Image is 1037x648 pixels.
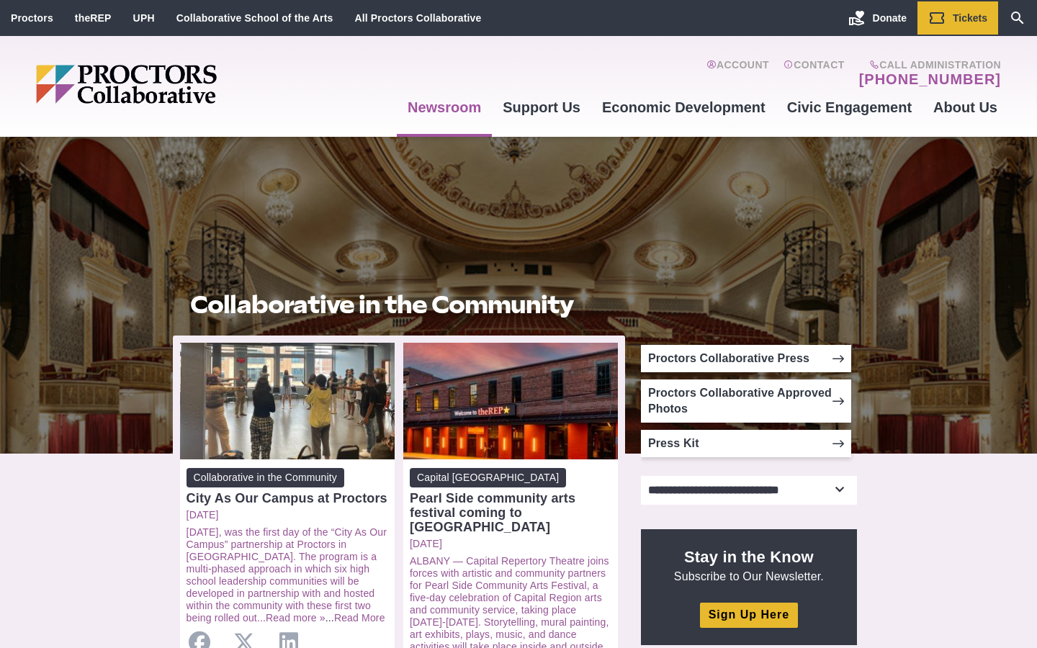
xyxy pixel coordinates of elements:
[922,88,1008,127] a: About Us
[998,1,1037,35] a: Search
[838,1,917,35] a: Donate
[397,88,492,127] a: Newsroom
[75,12,112,24] a: theREP
[334,612,385,624] a: Read More
[700,603,798,628] a: Sign Up Here
[641,476,857,505] select: Select category
[658,546,840,584] p: Subscribe to Our Newsletter.
[11,12,53,24] a: Proctors
[859,71,1001,88] a: [PHONE_NUMBER]
[953,12,987,24] span: Tickets
[410,468,566,487] span: Capital [GEOGRAPHIC_DATA]
[591,88,776,127] a: Economic Development
[776,88,922,127] a: Civic Engagement
[784,59,845,88] a: Contact
[855,59,1001,71] span: Call Administration
[133,12,155,24] a: UPH
[917,1,998,35] a: Tickets
[684,548,814,566] strong: Stay in the Know
[187,526,388,624] p: ...
[641,430,851,457] a: Press Kit
[187,491,388,505] div: City As Our Campus at Proctors
[410,468,611,534] a: Capital [GEOGRAPHIC_DATA] Pearl Side community arts festival coming to [GEOGRAPHIC_DATA]
[641,379,851,423] a: Proctors Collaborative Approved Photos
[410,538,611,550] a: [DATE]
[36,65,328,104] img: Proctors logo
[266,612,326,624] a: Read more »
[641,345,851,372] a: Proctors Collaborative Press
[190,291,608,318] h1: Collaborative in the Community
[410,491,611,534] div: Pearl Side community arts festival coming to [GEOGRAPHIC_DATA]
[492,88,591,127] a: Support Us
[873,12,907,24] span: Donate
[187,468,388,505] a: Collaborative in the Community City As Our Campus at Proctors
[176,12,333,24] a: Collaborative School of the Arts
[187,509,388,521] a: [DATE]
[706,59,769,88] a: Account
[187,468,344,487] span: Collaborative in the Community
[187,526,387,624] a: [DATE], was the first day of the “City As Our Campus” partnership at Proctors in [GEOGRAPHIC_DATA...
[354,12,481,24] a: All Proctors Collaborative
